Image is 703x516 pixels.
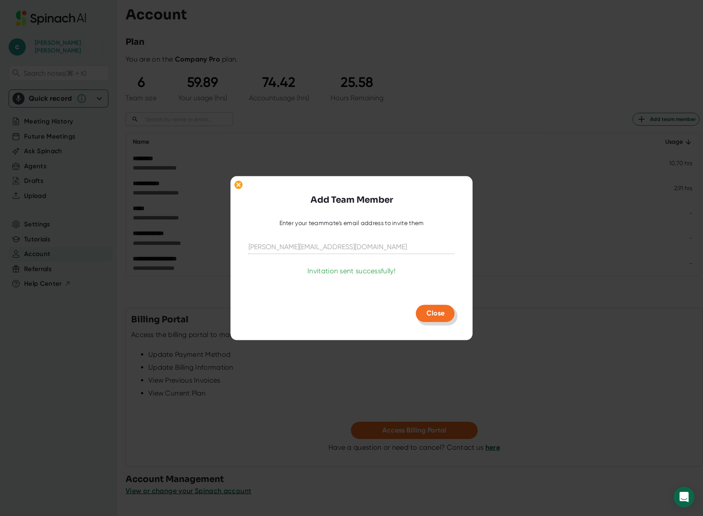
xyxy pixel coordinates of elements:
div: Open Intercom Messenger [674,487,694,507]
span: Close [427,309,445,317]
div: Invitation sent successfully! [307,267,396,275]
button: Close [416,305,455,322]
h3: Add Team Member [310,194,393,207]
div: Enter your teammate's email address to invite them [279,220,424,228]
input: kale@acme.co [249,240,455,254]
